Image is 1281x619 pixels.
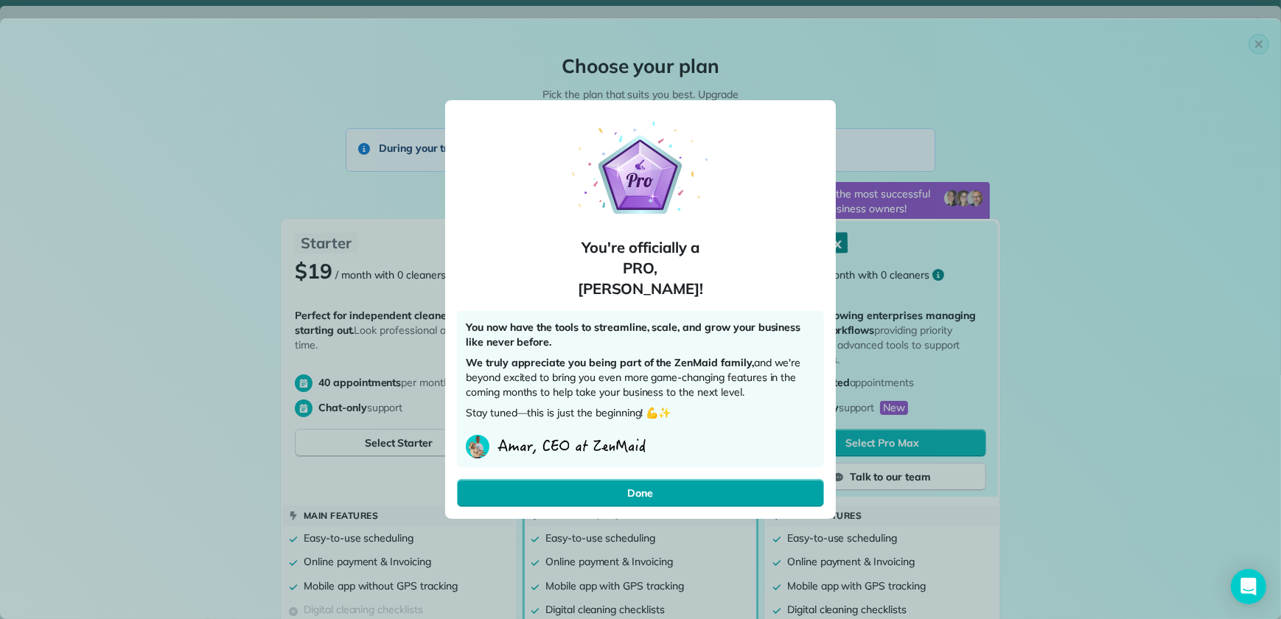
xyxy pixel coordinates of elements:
[466,435,489,458] img: Amar, our CEO, with Lola (his Silveren retriever)
[563,225,718,311] span: You're officially a PRO, [PERSON_NAME]!
[466,356,754,369] span: We truly appreciate you being part of the ZenMaid family,
[495,435,649,458] img: Amar's signature
[466,405,815,426] p: Stay tuned—this is just the beginning! 💪✨
[466,355,815,405] p: and we're beyond excited to bring you even more game-changing features in the coming months to he...
[466,321,800,349] span: You now have the tools to streamline, scale, and grow your business like never before.
[628,486,654,500] span: Done
[457,479,824,507] button: Done
[570,112,711,226] img: ZenMaid Pro Badge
